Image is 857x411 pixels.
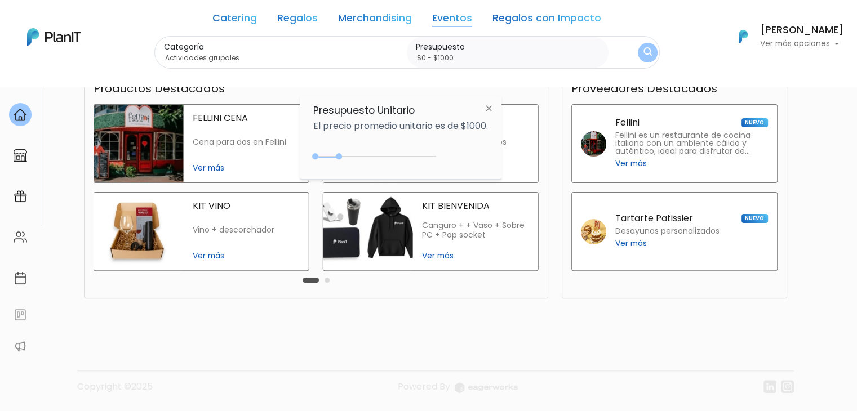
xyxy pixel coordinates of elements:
img: people-662611757002400ad9ed0e3c099ab2801c6687ba6c219adb57efc949bc21e19d.svg [14,230,27,244]
img: calendar-87d922413cdce8b2cf7b7f5f62616a5cf9e4887200fb71536465627b3292af00.svg [14,271,27,285]
p: Cena para dos en Fellini [193,137,300,147]
p: Copyright ©2025 [77,380,153,402]
p: Fellini es un restaurante de cocina italiana con un ambiente cálido y auténtico, ideal para disfr... [615,132,768,155]
span: Ver más [615,238,647,249]
p: Tabla con accesorios [422,137,529,147]
a: kit vino KIT VINO Vino + descorchador Ver más [94,192,309,271]
div: ¿Necesitás ayuda? [58,11,162,33]
img: kit bienvenida [323,193,413,270]
img: search_button-432b6d5273f82d61273b3651a40e1bd1b912527efae98b1b7a1b2c0702e16a8d.svg [643,47,652,58]
img: linkedin-cc7d2dbb1a16aff8e18f147ffe980d30ddd5d9e01409788280e63c91fc390ff4.svg [763,380,776,393]
img: home-e721727adea9d79c4d83392d1f703f7f8bce08238fde08b1acbfd93340b81755.svg [14,108,27,122]
img: PlanIt Logo [27,28,81,46]
p: KIT BIENVENIDA [422,202,529,211]
img: close-6986928ebcb1d6c9903e3b54e860dbc4d054630f23adef3a32610726dff6a82b.svg [478,98,499,118]
span: Ver más [615,158,647,169]
a: fellini cena FELLINI CENA Cena para dos en Fellini Ver más [94,104,309,183]
span: Ver más [422,162,529,174]
a: Regalos con Impacto [492,14,601,27]
a: Eventos [432,14,472,27]
a: Powered By [398,380,518,402]
a: Fellini NUEVO Fellini es un restaurante de cocina italiana con un ambiente cálido y auténtico, id... [571,104,778,183]
img: tartarte patissier [581,219,606,244]
h6: Presupuesto Unitario [313,105,488,117]
a: Tartarte Patissier NUEVO Desayunos personalizados Ver más [571,192,778,271]
a: Catering [212,14,257,27]
button: Carousel Page 2 [325,278,330,283]
h3: Proveedores Destacados [571,82,717,95]
a: Merchandising [338,14,412,27]
p: Ver más opciones [760,40,843,48]
label: Presupuesto [416,41,604,53]
img: feedback-78b5a0c8f98aac82b08bfc38622c3050aee476f2c9584af64705fc4e61158814.svg [14,308,27,321]
p: Vino + descorchador [193,225,300,235]
button: Carousel Page 1 (Current Slide) [303,278,319,283]
img: fellini [581,131,606,157]
img: partners-52edf745621dab592f3b2c58e3bca9d71375a7ef29c3b500c9f145b62cc070d4.svg [14,339,27,353]
h3: Productos Destacados [94,82,225,95]
p: FELLINI CENA [193,114,300,123]
img: kit vino [94,193,184,270]
h6: [PERSON_NAME] [760,25,843,35]
a: kit bienvenida KIT BIENVENIDA Canguro + + Vaso + Sobre PC + Pop socket Ver más [323,192,539,271]
img: logo_eagerworks-044938b0bf012b96b195e05891a56339191180c2d98ce7df62ca656130a436fa.svg [455,382,518,393]
span: NUEVO [741,214,767,223]
div: Carousel Pagination [300,273,332,287]
p: El precio promedio unitario es de $1000. [313,122,488,131]
button: PlanIt Logo [PERSON_NAME] Ver más opciones [724,22,843,51]
p: KIT VINO [193,202,300,211]
span: Ver más [193,162,300,174]
span: translation missing: es.layouts.footer.powered_by [398,380,450,393]
span: Ver más [422,250,529,262]
a: Regalos [277,14,318,27]
p: Tartarte Patissier [615,214,693,223]
img: fellini cena [94,105,184,182]
span: NUEVO [741,118,767,127]
img: instagram-7ba2a2629254302ec2a9470e65da5de918c9f3c9a63008f8abed3140a32961bf.svg [781,380,794,393]
img: campaigns-02234683943229c281be62815700db0a1741e53638e28bf9629b52c665b00959.svg [14,190,27,203]
p: Canguro + + Vaso + Sobre PC + Pop socket [422,221,529,240]
img: PlanIt Logo [731,24,756,49]
p: TABLA QUESOS [422,114,529,123]
p: Fellini [615,118,640,127]
label: Categoría [164,41,403,53]
img: marketplace-4ceaa7011d94191e9ded77b95e3339b90024bf715f7c57f8cf31f2d8c509eaba.svg [14,149,27,162]
span: Ver más [193,250,300,262]
p: Desayunos personalizados [615,227,720,235]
